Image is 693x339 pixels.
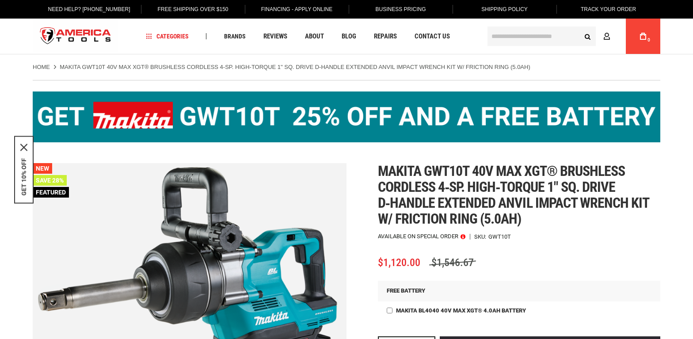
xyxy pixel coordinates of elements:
img: BOGO: Buy the Makita® XGT IMpact Wrench (GWT10T), get the BL4040 4ah Battery FREE! [33,91,660,142]
span: $1,546.67 [429,256,476,269]
a: store logo [33,20,118,53]
img: America Tools [33,20,118,53]
a: Blog [338,30,360,42]
span: Blog [342,33,356,40]
a: Contact Us [411,30,454,42]
button: Search [579,28,596,45]
span: $1,120.00 [378,256,420,269]
a: About [301,30,328,42]
a: Reviews [259,30,291,42]
a: Categories [142,30,193,42]
span: Makita gwt10t 40v max xgt® brushless cordless 4‑sp. high‑torque 1" sq. drive d‑handle extended an... [378,163,649,227]
span: Contact Us [415,33,450,40]
span: FREE BATTERY [387,287,425,294]
p: Available on Special Order [378,233,465,240]
svg: close icon [20,144,27,151]
button: Close [20,144,27,151]
button: GET 10% OFF [20,158,27,195]
span: Reviews [263,33,287,40]
span: About [305,33,324,40]
a: 0 [635,19,651,54]
span: Makita BL4040 40V max XGT® 4.0Ah Battery [396,307,526,314]
span: 0 [647,38,650,42]
span: Categories [146,33,189,39]
div: GWT10T [488,234,511,240]
a: Home [33,63,50,71]
span: Brands [224,33,246,39]
strong: Makita GWT10T 40V max XGT® Brushless Cordless 4‑Sp. High‑Torque 1" Sq. Drive D‑Handle Extended An... [60,64,530,70]
span: Shipping Policy [481,6,528,12]
strong: SKU [474,234,488,240]
span: Repairs [374,33,397,40]
a: Repairs [370,30,401,42]
a: Brands [220,30,250,42]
